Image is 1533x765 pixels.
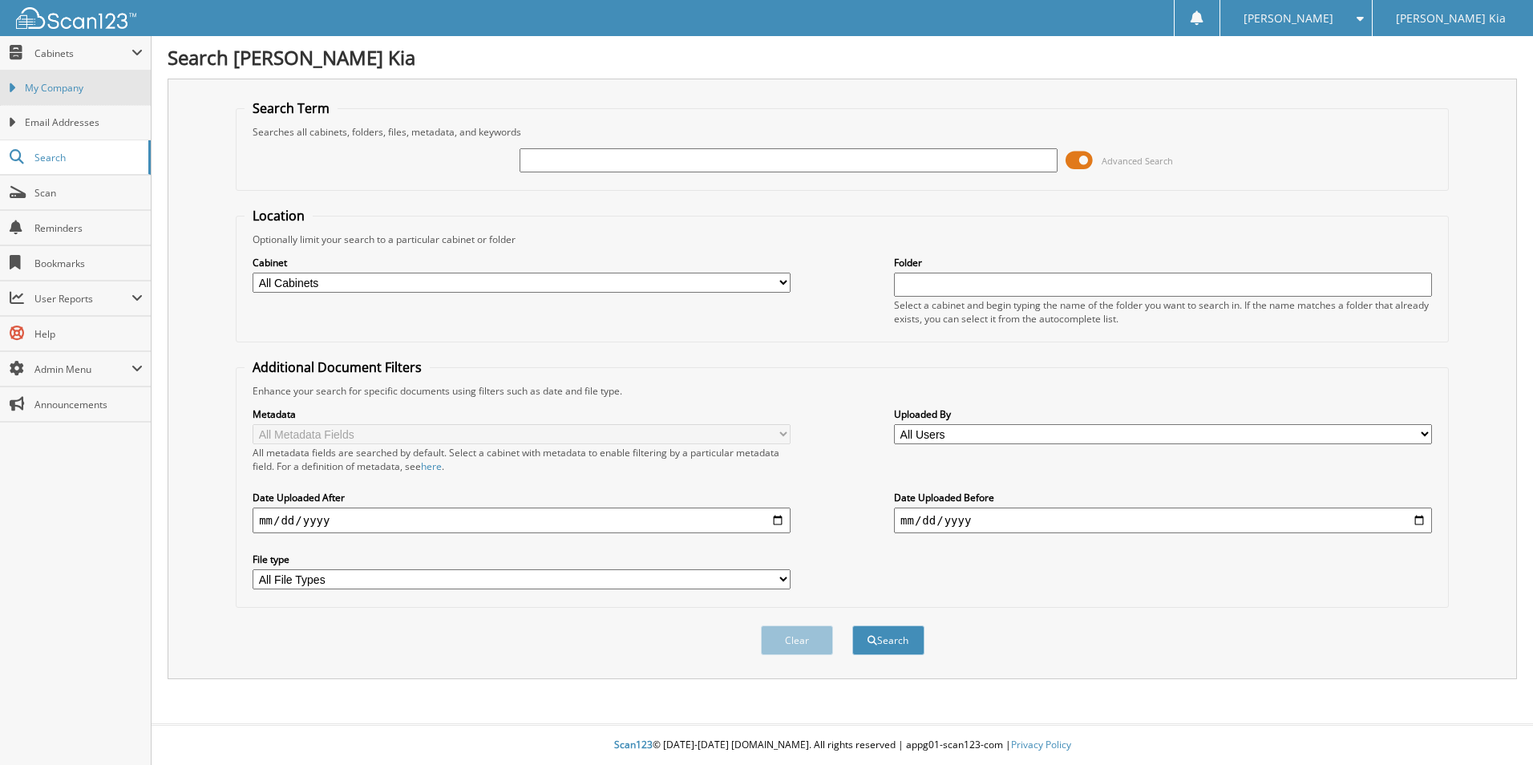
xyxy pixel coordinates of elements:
[245,358,430,376] legend: Additional Document Filters
[1102,155,1173,167] span: Advanced Search
[894,407,1432,421] label: Uploaded By
[421,459,442,473] a: here
[34,186,143,200] span: Scan
[245,207,313,225] legend: Location
[1244,14,1333,23] span: [PERSON_NAME]
[614,738,653,751] span: Scan123
[34,47,131,60] span: Cabinets
[25,81,143,95] span: My Company
[253,491,791,504] label: Date Uploaded After
[25,115,143,130] span: Email Addresses
[1011,738,1071,751] a: Privacy Policy
[152,726,1533,765] div: © [DATE]-[DATE] [DOMAIN_NAME]. All rights reserved | appg01-scan123-com |
[245,233,1440,246] div: Optionally limit your search to a particular cabinet or folder
[894,508,1432,533] input: end
[253,407,791,421] label: Metadata
[253,446,791,473] div: All metadata fields are searched by default. Select a cabinet with metadata to enable filtering b...
[245,125,1440,139] div: Searches all cabinets, folders, files, metadata, and keywords
[761,625,833,655] button: Clear
[253,256,791,269] label: Cabinet
[34,292,131,306] span: User Reports
[34,221,143,235] span: Reminders
[894,491,1432,504] label: Date Uploaded Before
[34,327,143,341] span: Help
[894,298,1432,326] div: Select a cabinet and begin typing the name of the folder you want to search in. If the name match...
[16,7,136,29] img: scan123-logo-white.svg
[34,362,131,376] span: Admin Menu
[34,257,143,270] span: Bookmarks
[894,256,1432,269] label: Folder
[253,552,791,566] label: File type
[253,508,791,533] input: start
[34,151,140,164] span: Search
[245,384,1440,398] div: Enhance your search for specific documents using filters such as date and file type.
[1453,688,1533,765] iframe: Chat Widget
[168,44,1517,71] h1: Search [PERSON_NAME] Kia
[852,625,924,655] button: Search
[34,398,143,411] span: Announcements
[245,99,338,117] legend: Search Term
[1396,14,1506,23] span: [PERSON_NAME] Kia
